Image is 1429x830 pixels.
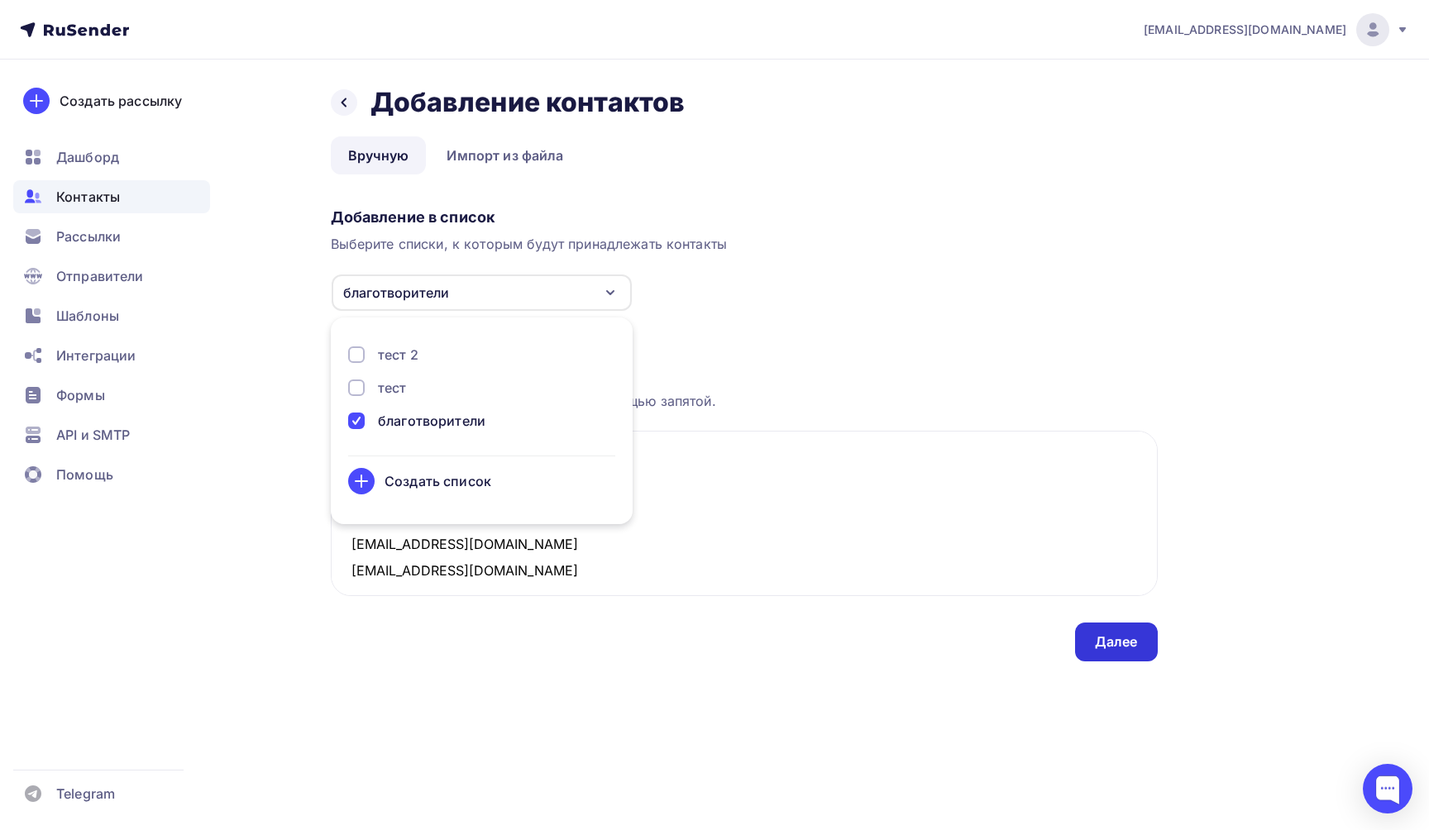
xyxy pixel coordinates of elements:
div: благотворители [343,283,449,303]
div: Каждый контакт с новой строки. Информация о контакте разделяется с помощью запятой. [331,371,1158,411]
span: Telegram [56,784,115,804]
a: Импорт из файла [429,136,581,174]
h2: Добавление контактов [370,86,686,119]
div: благотворители [378,411,485,431]
div: Создать рассылку [60,91,182,111]
span: Рассылки [56,227,121,246]
span: Дашборд [56,147,119,167]
a: Контакты [13,180,210,213]
span: Контакты [56,187,120,207]
a: Рассылки [13,220,210,253]
a: Дашборд [13,141,210,174]
ul: благотворители [331,317,633,524]
button: благотворители [331,274,633,312]
div: Добавление в список [331,207,1158,227]
span: Шаблоны [56,306,119,326]
div: Выберите списки, к которым будут принадлежать контакты [331,234,1158,254]
div: Далее [1095,632,1138,651]
div: Загрузка контактов [331,345,1158,365]
span: API и SMTP [56,425,130,445]
a: Отправители [13,260,210,293]
span: Отправители [56,266,144,286]
div: Создать список [385,471,491,491]
div: тест 2 [378,345,418,365]
span: [EMAIL_ADDRESS][DOMAIN_NAME] [1144,21,1346,38]
span: Формы [56,385,105,405]
span: Помощь [56,465,113,484]
a: [EMAIL_ADDRESS][DOMAIN_NAME] [1144,13,1409,46]
a: Формы [13,379,210,412]
a: Шаблоны [13,299,210,332]
div: тест [378,378,407,398]
span: Интеграции [56,346,136,365]
a: Вручную [331,136,427,174]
